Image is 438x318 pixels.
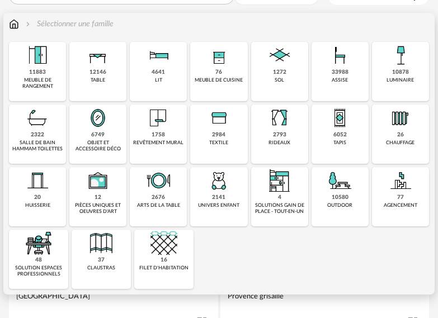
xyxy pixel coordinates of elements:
div: meuble de rangement [12,77,63,90]
div: claustras [87,265,115,271]
div: Sélectionner une famille [23,18,114,30]
div: 1272 [273,69,286,76]
img: Agencement.png [387,167,414,194]
img: Cloison.png [88,230,115,257]
img: UniversEnfant.png [205,167,232,194]
div: 12146 [90,69,106,76]
img: Literie.png [145,42,172,69]
div: objet et accessoire déco [73,140,123,153]
img: Luminaire.png [387,42,414,69]
img: filet.png [150,230,177,257]
img: Miroir.png [84,105,111,131]
div: 37 [98,257,105,264]
div: textile [209,140,228,146]
div: rideaux [269,140,290,146]
div: 33988 [332,69,348,76]
img: ArtTable.png [145,167,172,194]
div: chauffage [386,140,415,146]
img: espace-de-travail.png [25,230,52,257]
div: agencement [384,202,417,208]
div: huisserie [25,202,50,208]
div: 20 [34,194,41,201]
div: pièces uniques et oeuvres d'art [73,202,123,215]
div: solutions gain de place - tout-en-un [255,202,305,215]
div: 10580 [332,194,348,201]
img: UniqueOeuvre.png [84,167,111,194]
img: svg+xml;base64,PHN2ZyB3aWR0aD0iMTYiIGhlaWdodD0iMTYiIHZpZXdCb3g9IjAgMCAxNiAxNiIgZmlsbD0ibm9uZSIgeG... [23,18,32,30]
div: 11883 [29,69,46,76]
div: 12 [95,194,101,201]
img: Assise.png [327,42,354,69]
div: lit [155,77,162,83]
div: luminaire [387,77,414,83]
div: 4641 [152,69,165,76]
div: 16 [161,257,167,264]
img: Table.png [84,42,111,69]
div: solution espaces professionnels [12,265,65,278]
img: Radiateur.png [387,105,414,131]
img: svg+xml;base64,PHN2ZyB3aWR0aD0iMTYiIGhlaWdodD0iMTciIHZpZXdCb3g9IjAgMCAxNiAxNyIgZmlsbD0ibm9uZSIgeG... [9,18,19,30]
div: 4 [278,194,281,201]
div: table [91,77,105,83]
div: salle de bain hammam toilettes [12,140,63,153]
div: meuble de cuisine [195,77,243,83]
div: outdoor [327,202,352,208]
div: univers enfant [198,202,239,208]
img: Textile.png [205,105,232,131]
img: ToutEnUn.png [266,167,293,194]
div: 26 [397,131,404,139]
div: 48 [35,257,42,264]
img: Huiserie.png [24,167,51,194]
img: Rangement.png [205,42,232,69]
img: Outdoor.png [327,167,354,194]
div: assise [332,77,348,83]
div: sol [275,77,284,83]
div: 2141 [212,194,225,201]
div: 6749 [91,131,105,139]
div: 2984 [212,131,225,139]
div: 6052 [333,131,347,139]
div: arts de la table [137,202,180,208]
img: Sol.png [266,42,293,69]
div: 1758 [152,131,165,139]
div: 2322 [31,131,44,139]
div: 76 [215,69,222,76]
img: Meuble%20de%20rangement.png [24,42,51,69]
div: 2793 [273,131,286,139]
div: revêtement mural [133,140,183,146]
img: Papier%20peint.png [145,105,172,131]
div: 2676 [152,194,165,201]
div: [GEOGRAPHIC_DATA] [13,289,214,311]
div: Provence grisaille [225,289,425,311]
div: filet d'habitation [139,265,189,271]
div: 10878 [392,69,409,76]
img: Salle%20de%20bain.png [24,105,51,131]
img: Tapis.png [327,105,354,131]
img: Rideaux.png [266,105,293,131]
div: tapis [333,140,346,146]
div: 77 [397,194,404,201]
